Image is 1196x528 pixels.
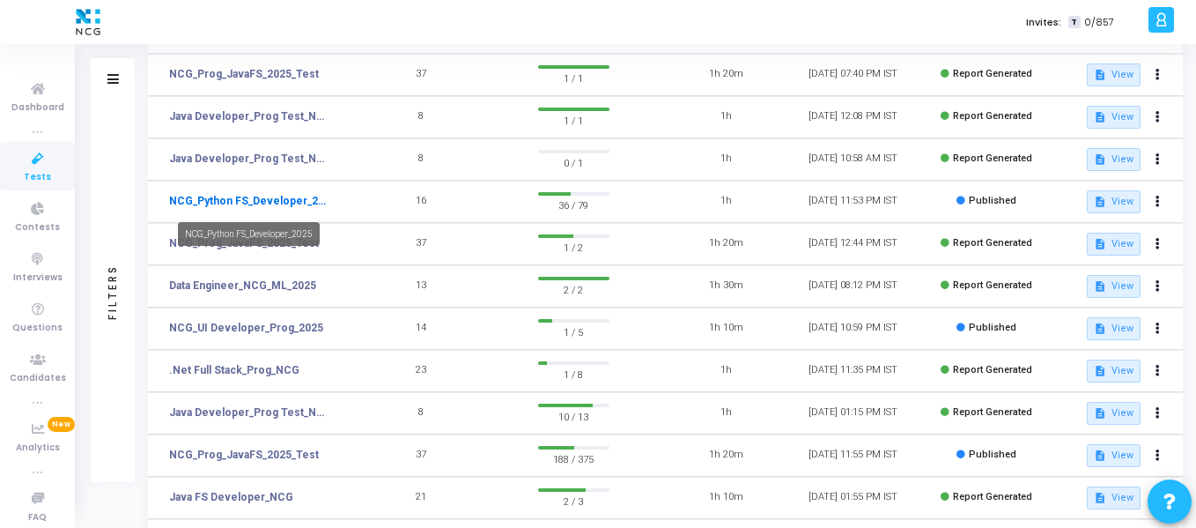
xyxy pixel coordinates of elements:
[1094,69,1106,81] mat-icon: description
[358,54,484,96] td: 37
[953,406,1032,418] span: Report Generated
[1084,15,1114,30] span: 0/857
[1087,233,1141,256] button: View
[538,407,609,425] span: 10 / 13
[790,477,917,519] td: [DATE] 01:55 PM IST
[358,392,484,435] td: 8
[169,405,331,420] a: Java Developer_Prog Test_NCG
[953,152,1032,164] span: Report Generated
[538,365,609,383] span: 1 / 8
[538,492,609,509] span: 2 / 3
[1087,275,1141,298] button: View
[169,489,293,505] a: Java FS Developer_NCG
[790,308,917,350] td: [DATE] 10:59 PM IST
[538,323,609,340] span: 1 / 5
[1094,153,1106,166] mat-icon: description
[358,435,484,477] td: 37
[790,350,917,392] td: [DATE] 11:35 PM IST
[1087,63,1141,86] button: View
[538,69,609,86] span: 1 / 1
[1094,323,1106,335] mat-icon: description
[1026,15,1061,30] label: Invites:
[953,237,1032,249] span: Report Generated
[663,181,790,223] td: 1h
[790,138,917,181] td: [DATE] 10:58 AM IST
[790,435,917,477] td: [DATE] 11:55 PM IST
[790,54,917,96] td: [DATE] 07:40 PM IST
[1087,444,1141,467] button: View
[1087,106,1141,129] button: View
[1087,360,1141,383] button: View
[24,170,51,185] span: Tests
[10,371,66,386] span: Candidates
[358,308,484,350] td: 14
[953,364,1032,376] span: Report Generated
[953,279,1032,291] span: Report Generated
[663,223,790,265] td: 1h 20m
[358,477,484,519] td: 21
[969,195,1016,206] span: Published
[28,510,47,525] span: FAQ
[1094,365,1106,377] mat-icon: description
[969,449,1016,460] span: Published
[790,181,917,223] td: [DATE] 11:53 PM IST
[1094,280,1106,293] mat-icon: description
[790,265,917,308] td: [DATE] 08:12 PM IST
[169,447,319,463] a: NCG_Prog_JavaFS_2025_Test
[169,66,319,82] a: NCG_Prog_JavaFS_2025_Test
[169,278,316,294] a: Data Engineer_NCG_ML_2025
[358,223,484,265] td: 37
[358,350,484,392] td: 23
[663,265,790,308] td: 1h 30m
[16,441,60,456] span: Analytics
[790,223,917,265] td: [DATE] 12:44 PM IST
[538,450,609,467] span: 188 / 375
[538,111,609,129] span: 1 / 1
[1094,238,1106,250] mat-icon: description
[1087,317,1141,340] button: View
[1068,16,1080,29] span: T
[1087,402,1141,425] button: View
[1094,111,1106,123] mat-icon: description
[663,392,790,435] td: 1h
[169,362,299,378] a: .Net Full Stack_Prog_NCG
[11,100,64,115] span: Dashboard
[663,435,790,477] td: 1h 20m
[1094,196,1106,208] mat-icon: description
[663,350,790,392] td: 1h
[538,196,609,213] span: 36 / 79
[358,96,484,138] td: 8
[1094,492,1106,504] mat-icon: description
[663,138,790,181] td: 1h
[105,195,121,389] div: Filters
[538,280,609,298] span: 2 / 2
[1094,450,1106,462] mat-icon: description
[953,68,1032,79] span: Report Generated
[1094,407,1106,420] mat-icon: description
[953,110,1032,122] span: Report Generated
[953,491,1032,502] span: Report Generated
[538,153,609,171] span: 0 / 1
[969,322,1016,333] span: Published
[663,54,790,96] td: 1h 20m
[169,151,331,167] a: Java Developer_Prog Test_NCG
[169,108,331,124] a: Java Developer_Prog Test_NCG
[790,96,917,138] td: [DATE] 12:08 PM IST
[71,4,105,40] img: logo
[12,321,63,336] span: Questions
[1087,190,1141,213] button: View
[1087,487,1141,509] button: View
[48,417,75,432] span: New
[358,181,484,223] td: 16
[15,220,60,235] span: Contests
[663,477,790,519] td: 1h 10m
[663,308,790,350] td: 1h 10m
[169,320,323,336] a: NCG_UI Developer_Prog_2025
[358,265,484,308] td: 13
[663,96,790,138] td: 1h
[1087,148,1141,171] button: View
[13,271,63,286] span: Interviews
[538,238,609,256] span: 1 / 2
[790,392,917,435] td: [DATE] 01:15 PM IST
[178,222,320,246] div: NCG_Python FS_Developer_2025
